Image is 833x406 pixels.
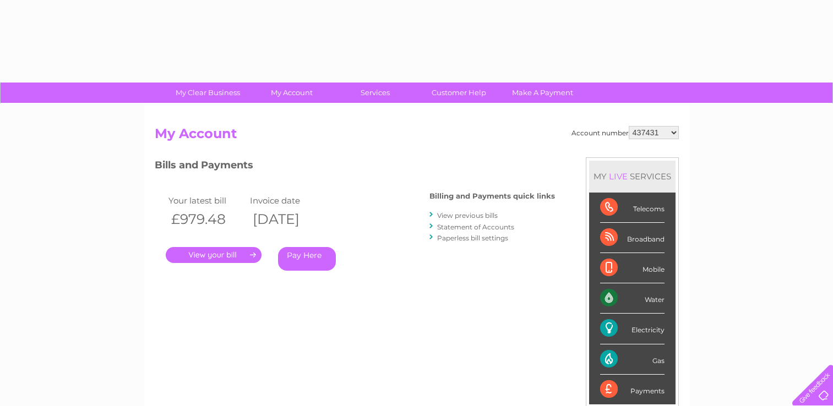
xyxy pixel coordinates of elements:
[437,211,498,220] a: View previous bills
[155,157,555,177] h3: Bills and Payments
[600,193,665,223] div: Telecoms
[166,247,262,263] a: .
[607,171,630,182] div: LIVE
[166,193,248,208] td: Your latest bill
[278,247,336,271] a: Pay Here
[571,126,679,139] div: Account number
[437,234,508,242] a: Paperless bill settings
[413,83,504,103] a: Customer Help
[600,314,665,344] div: Electricity
[600,344,665,375] div: Gas
[600,283,665,314] div: Water
[600,253,665,283] div: Mobile
[429,192,555,200] h4: Billing and Payments quick links
[247,193,329,208] td: Invoice date
[600,223,665,253] div: Broadband
[247,208,329,231] th: [DATE]
[155,126,679,147] h2: My Account
[600,375,665,404] div: Payments
[437,223,514,231] a: Statement of Accounts
[162,83,253,103] a: My Clear Business
[166,208,248,231] th: £979.48
[589,161,676,192] div: MY SERVICES
[497,83,588,103] a: Make A Payment
[246,83,337,103] a: My Account
[330,83,421,103] a: Services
